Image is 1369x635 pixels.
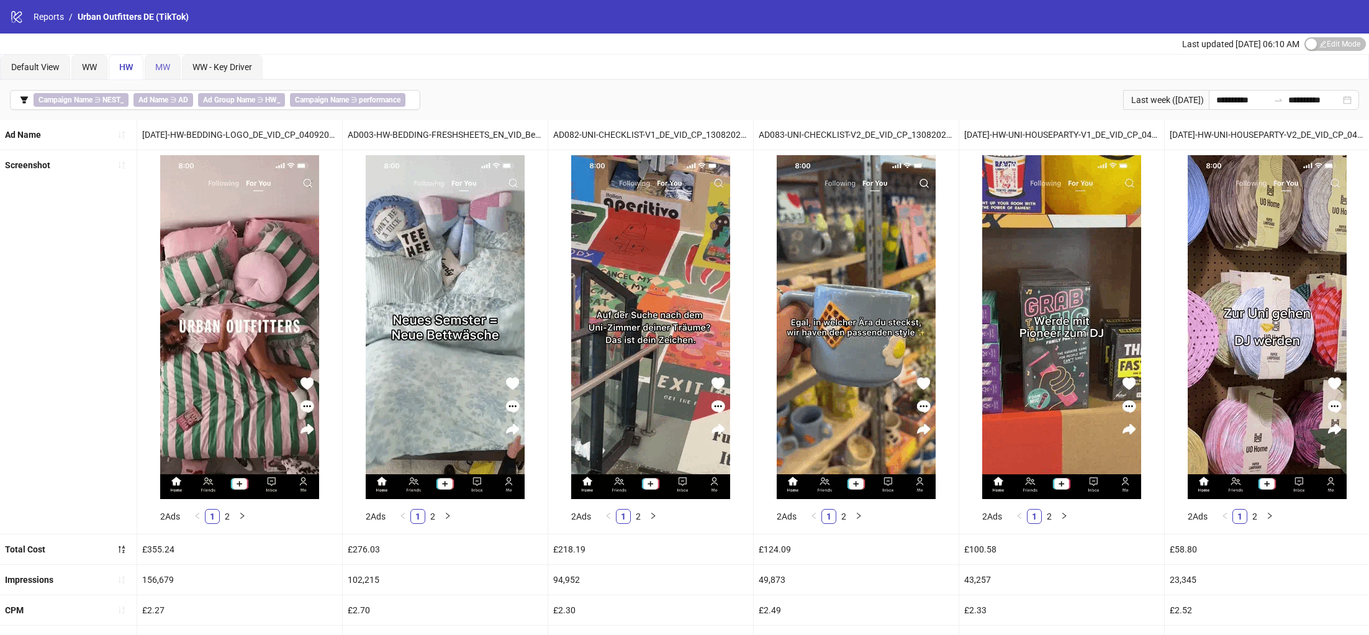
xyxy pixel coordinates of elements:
div: £2.70 [343,595,548,625]
span: left [605,512,612,520]
b: Ad Group Name [203,96,255,104]
b: AD [178,96,188,104]
li: Next Page [235,509,250,524]
b: Campaign Name [295,96,349,104]
li: 2 [1042,509,1057,524]
li: Next Page [851,509,866,524]
span: swap-right [1273,95,1283,105]
a: 2 [1248,510,1262,523]
a: 2 [426,510,440,523]
div: Last week ([DATE]) [1123,90,1209,110]
span: sort-ascending [117,575,126,584]
button: right [851,509,866,524]
a: 1 [1028,510,1041,523]
div: AD003-HW-BEDDING-FRESHSHEETS_EN_VID_Bedding_CP_01072027_F_CC_SC1_None_HW_ [343,120,548,150]
span: ∋ [290,93,405,107]
span: left [1016,512,1023,520]
span: to [1273,95,1283,105]
span: right [444,512,451,520]
li: Previous Page [190,509,205,524]
li: Previous Page [601,509,616,524]
button: left [395,509,410,524]
a: 1 [206,510,219,523]
button: left [190,509,205,524]
div: £124.09 [754,534,959,564]
span: right [1060,512,1068,520]
li: 2 [1247,509,1262,524]
img: Screenshot 1842344016773138 [160,155,319,499]
button: right [1057,509,1072,524]
span: 2 Ads [366,511,386,521]
button: right [440,509,455,524]
span: MW [155,62,170,72]
span: ∋ [34,93,129,107]
div: £218.19 [548,534,753,564]
button: right [1262,509,1277,524]
a: 2 [837,510,851,523]
div: AD082-UNI-CHECKLIST-V1_DE_VID_CP_13082025_ALLG_CC_SC8_USP10_HW [548,120,753,150]
li: Next Page [1262,509,1277,524]
b: Ad Name [138,96,168,104]
li: 2 [836,509,851,524]
span: Urban Outfitters DE (TikTok) [78,12,189,22]
b: Ad Name [5,130,41,140]
span: ∋ [133,93,193,107]
a: Reports [31,10,66,24]
button: left [806,509,821,524]
li: 2 [425,509,440,524]
div: £2.27 [137,595,342,625]
span: left [399,512,407,520]
img: Screenshot 1840437589105681 [571,155,730,499]
span: ∋ [198,93,285,107]
b: Impressions [5,575,53,585]
button: Campaign Name ∋ NEST_Ad Name ∋ ADAd Group Name ∋ HW_Campaign Name ∋ performance [10,90,420,110]
a: 2 [1042,510,1056,523]
li: 2 [631,509,646,524]
li: Next Page [1057,509,1072,524]
img: Screenshot 1837175062773122 [366,155,525,499]
b: Campaign Name [38,96,93,104]
b: Total Cost [5,544,45,554]
a: 1 [617,510,630,523]
span: sort-descending [117,545,126,554]
a: 2 [220,510,234,523]
div: £2.30 [548,595,753,625]
span: sort-ascending [117,161,126,169]
img: Screenshot 1843070267236354 [1188,155,1347,499]
div: 156,679 [137,565,342,595]
li: Next Page [646,509,661,524]
button: left [1012,509,1027,524]
div: [DATE]-HW-UNI-HOUSEPARTY-V1_DE_VID_CP_04092025_ALLG_CC_SC8_USP10_HW [959,120,1164,150]
a: 1 [822,510,836,523]
a: 1 [1233,510,1247,523]
span: sort-ascending [117,130,126,139]
b: CPM [5,605,24,615]
b: HW_ [265,96,280,104]
div: 102,215 [343,565,548,595]
div: £355.24 [137,534,342,564]
div: £2.49 [754,595,959,625]
span: right [1266,512,1273,520]
li: Next Page [440,509,455,524]
li: 1 [205,509,220,524]
b: Screenshot [5,160,50,170]
div: AD083-UNI-CHECKLIST-V2_DE_VID_CP_13082025_ALLG_CC_SC8_USP10_HW [754,120,959,150]
div: £100.58 [959,534,1164,564]
a: 2 [631,510,645,523]
a: 1 [411,510,425,523]
li: Previous Page [806,509,821,524]
li: 1 [1027,509,1042,524]
span: left [194,512,201,520]
span: 2 Ads [1188,511,1208,521]
span: Last updated [DATE] 06:10 AM [1182,39,1299,49]
button: right [646,509,661,524]
span: right [238,512,246,520]
div: 49,873 [754,565,959,595]
li: 1 [821,509,836,524]
div: £276.03 [343,534,548,564]
div: £2.33 [959,595,1164,625]
span: 2 Ads [777,511,797,521]
span: left [810,512,818,520]
span: 2 Ads [571,511,591,521]
span: sort-ascending [117,606,126,615]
